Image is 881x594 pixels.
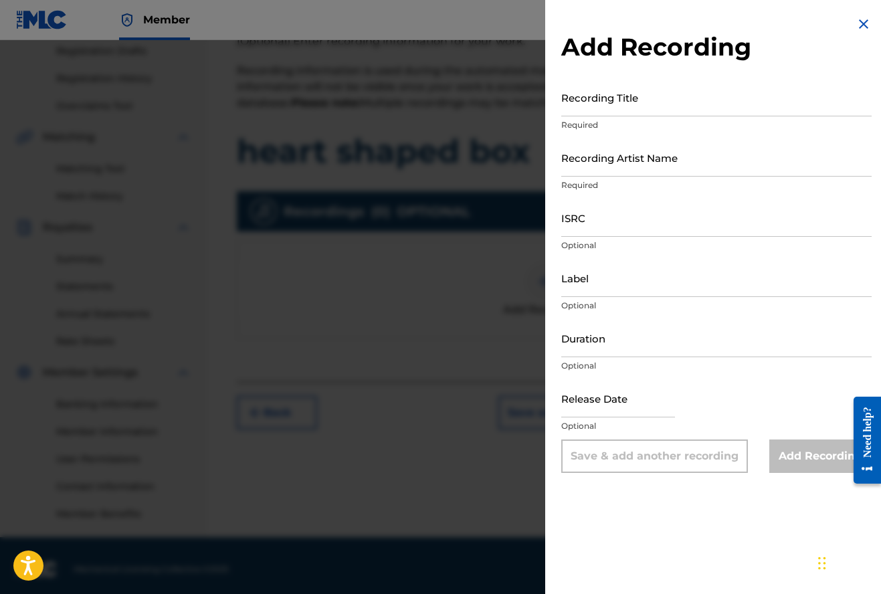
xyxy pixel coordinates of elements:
img: Top Rightsholder [119,12,135,28]
p: Optional [561,300,872,312]
p: Optional [561,360,872,372]
img: MLC Logo [16,10,68,29]
iframe: Chat Widget [814,530,881,594]
span: Member [143,12,190,27]
p: Required [561,119,872,131]
p: Optional [561,420,872,432]
div: Drag [818,543,826,583]
p: Required [561,179,872,191]
p: Optional [561,239,872,252]
iframe: Resource Center [844,383,881,498]
h2: Add Recording [561,32,872,62]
